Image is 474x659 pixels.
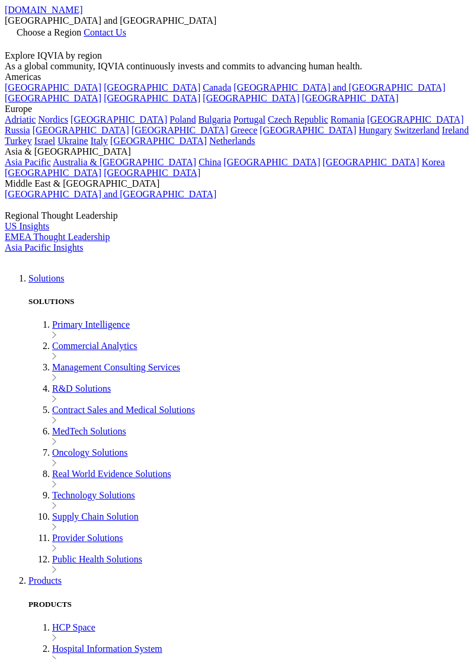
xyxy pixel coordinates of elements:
[28,297,469,306] h5: SOLUTIONS
[110,136,207,146] a: [GEOGRAPHIC_DATA]
[71,114,167,124] a: [GEOGRAPHIC_DATA]
[302,93,398,103] a: [GEOGRAPHIC_DATA]
[104,93,200,103] a: [GEOGRAPHIC_DATA]
[442,125,469,135] a: Ireland
[52,644,162,654] a: Hospital Information System
[260,125,356,135] a: [GEOGRAPHIC_DATA]
[5,210,469,221] div: Regional Thought Leadership
[53,157,196,167] a: Australia & [GEOGRAPHIC_DATA]
[52,554,142,564] a: Public Health Solutions
[5,221,49,231] a: US Insights
[5,5,83,15] a: [DOMAIN_NAME]
[233,82,445,92] a: [GEOGRAPHIC_DATA] and [GEOGRAPHIC_DATA]
[52,405,195,415] a: Contract Sales and Medical Solutions
[5,136,32,146] a: Turkey
[84,27,126,37] a: Contact Us
[268,114,328,124] a: Czech Republic
[28,600,469,609] h5: PRODUCTS
[5,72,469,82] div: Americas
[5,50,469,61] div: Explore IQVIA by region
[28,575,62,586] a: Products
[5,82,101,92] a: [GEOGRAPHIC_DATA]
[5,178,469,189] div: Middle East & [GEOGRAPHIC_DATA]
[5,93,101,103] a: [GEOGRAPHIC_DATA]
[52,622,95,632] a: HCP Space
[28,273,64,283] a: Solutions
[57,136,88,146] a: Ukraine
[33,125,129,135] a: [GEOGRAPHIC_DATA]
[198,114,231,124] a: Bulgaria
[203,93,299,103] a: [GEOGRAPHIC_DATA]
[52,469,171,479] a: Real World Evidence Solutions
[223,157,320,167] a: [GEOGRAPHIC_DATA]
[422,157,445,167] a: Korea
[5,189,216,199] a: [GEOGRAPHIC_DATA] and [GEOGRAPHIC_DATA]
[52,426,126,436] a: MedTech Solutions
[367,114,464,124] a: [GEOGRAPHIC_DATA]
[5,15,469,26] div: [GEOGRAPHIC_DATA] and [GEOGRAPHIC_DATA]
[52,533,123,543] a: Provider Solutions
[91,136,108,146] a: Italy
[5,157,51,167] a: Asia Pacific
[5,61,469,72] div: As a global community, IQVIA continuously invests and commits to advancing human health.
[17,27,81,37] span: Choose a Region
[394,125,439,135] a: Switzerland
[358,125,392,135] a: Hungary
[52,490,135,500] a: Technology Solutions
[5,125,30,135] a: Russia
[5,242,83,252] a: Asia Pacific Insights
[5,104,469,114] div: Europe
[104,82,200,92] a: [GEOGRAPHIC_DATA]
[169,114,196,124] a: Poland
[34,136,56,146] a: Israel
[5,232,110,242] a: EMEA Thought Leadership
[323,157,419,167] a: [GEOGRAPHIC_DATA]
[209,136,255,146] a: Netherlands
[5,114,36,124] a: Adriatic
[233,114,265,124] a: Portugal
[132,125,228,135] a: [GEOGRAPHIC_DATA]
[203,82,231,92] a: Canada
[52,447,128,458] a: Oncology Solutions
[52,362,180,372] a: Management Consulting Services
[331,114,365,124] a: Romania
[230,125,257,135] a: Greece
[52,511,139,522] a: Supply Chain Solution
[52,383,111,394] a: R&D Solutions
[52,341,137,351] a: Commercial Analytics
[5,168,101,178] a: [GEOGRAPHIC_DATA]
[198,157,221,167] a: China
[52,319,130,329] a: Primary Intelligence
[38,114,68,124] a: Nordics
[5,146,469,157] div: Asia & [GEOGRAPHIC_DATA]
[104,168,200,178] a: [GEOGRAPHIC_DATA]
